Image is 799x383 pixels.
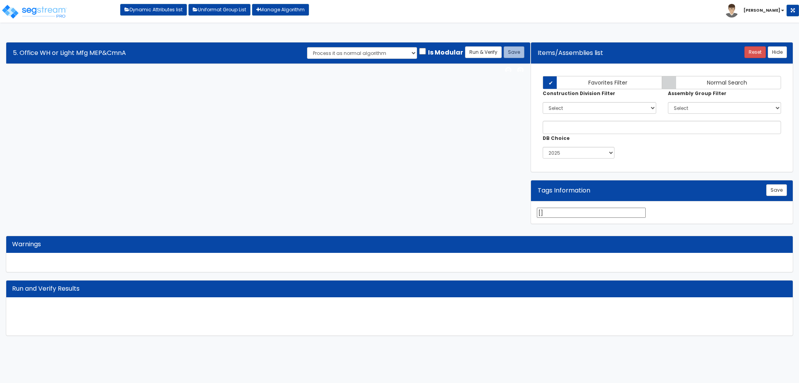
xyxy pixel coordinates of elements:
[766,184,787,196] button: Save
[707,79,747,86] span: Normal Search
[543,89,656,114] div: For Favorites Filter: This is a filter that allows the user to narrow the Favorites Filter result...
[120,4,187,16] button: Dynamic Attributes list
[252,4,309,16] a: Manage Algorithm
[12,46,279,60] input: Algorithm Title
[668,89,781,114] div: For Favorites Filter: This is a filter that allows the user to narrow the Favorites Filter result...
[725,4,739,18] img: avatar.png
[744,46,766,58] button: Reset
[12,284,787,293] div: Run and Verify Results
[768,46,787,58] button: Hide
[1,4,67,19] img: logo_pro_r.png
[588,79,627,86] span: Favorites Filter
[428,48,463,57] label: Is Modular
[543,76,662,89] label: Favorites Filter will only return results from a pre-selected group of the most commonly used Ite...
[188,4,250,16] button: Uniformat Group List
[12,240,787,249] div: Warnings
[668,90,726,97] small: Assembly Group Filter
[662,76,781,89] label: Normal Search works like a normal search query and returns Items and Assemblies (from the RS Mean...
[543,135,570,141] small: DB Choice
[744,7,780,13] b: [PERSON_NAME]
[543,90,615,97] small: Construction Division Filter
[465,46,502,58] button: Run & Verify
[504,46,524,58] button: Save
